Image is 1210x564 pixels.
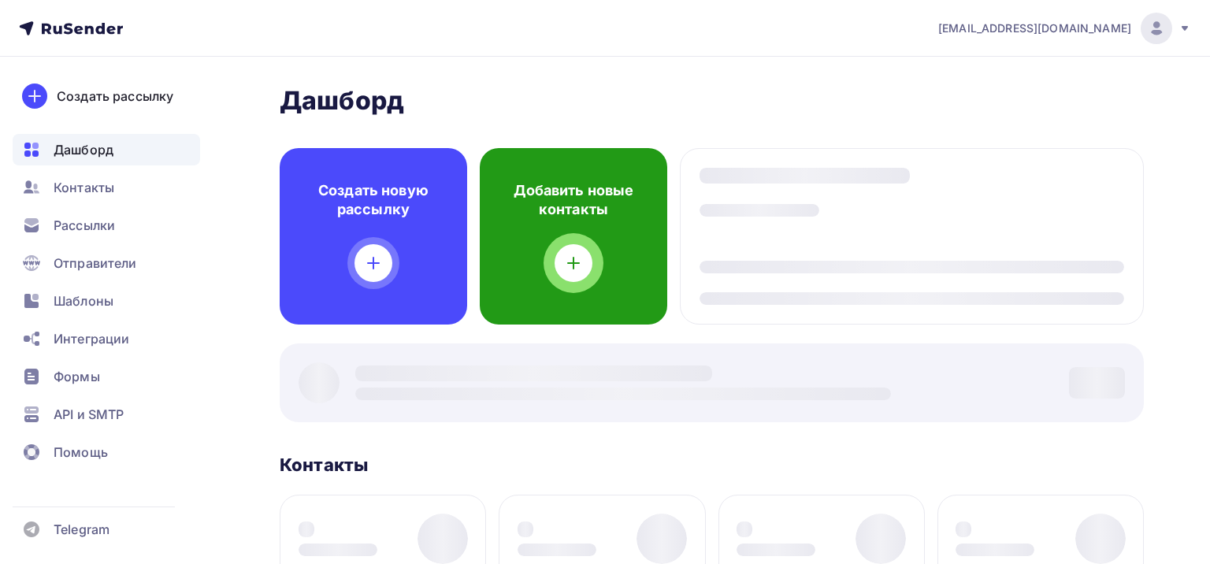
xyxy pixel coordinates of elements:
span: API и SMTP [54,405,124,424]
span: [EMAIL_ADDRESS][DOMAIN_NAME] [938,20,1131,36]
a: Формы [13,361,200,392]
span: Telegram [54,520,109,539]
span: Контакты [54,178,114,197]
a: Шаблоны [13,285,200,317]
a: Контакты [13,172,200,203]
h2: Дашборд [280,85,1144,117]
span: Дашборд [54,140,113,159]
div: Создать рассылку [57,87,173,106]
span: Формы [54,367,100,386]
h4: Добавить новые контакты [505,181,642,219]
span: Интеграции [54,329,129,348]
a: Отправители [13,247,200,279]
span: Помощь [54,443,108,462]
span: Отправители [54,254,137,273]
a: Дашборд [13,134,200,165]
span: Рассылки [54,216,115,235]
span: Шаблоны [54,291,113,310]
h4: Создать новую рассылку [305,181,442,219]
a: [EMAIL_ADDRESS][DOMAIN_NAME] [938,13,1191,44]
a: Рассылки [13,210,200,241]
h3: Контакты [280,454,368,476]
